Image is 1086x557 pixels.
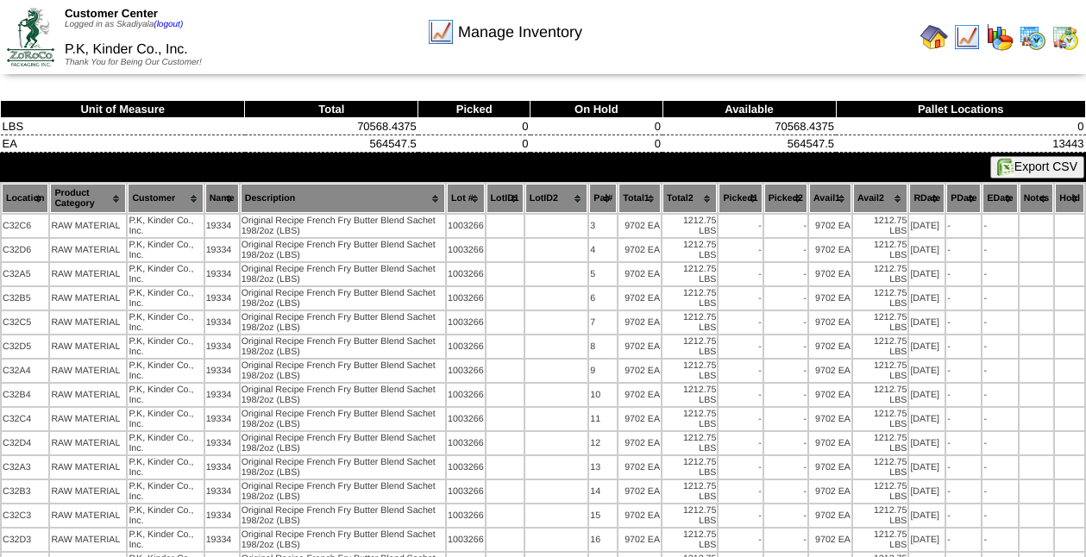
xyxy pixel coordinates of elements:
[589,480,617,503] td: 14
[618,360,661,382] td: 9702 EA
[618,529,661,551] td: 9702 EA
[764,311,807,334] td: -
[764,384,807,406] td: -
[2,384,48,406] td: C32B4
[982,384,1017,406] td: -
[920,23,948,51] img: home.gif
[447,263,485,285] td: 1003266
[205,529,239,551] td: 19334
[853,504,907,527] td: 1212.75 LBS
[2,504,48,527] td: C32C3
[909,408,945,430] td: [DATE]
[241,263,445,285] td: Original Recipe French Fry Butter Blend Sachet 198/2oz (LBS)
[418,118,530,135] td: 0
[618,384,661,406] td: 9702 EA
[809,504,851,527] td: 9702 EA
[719,287,762,310] td: -
[50,432,126,454] td: RAW MATERIAL
[1051,23,1079,51] img: calendarinout.gif
[662,101,836,118] th: Available
[909,360,945,382] td: [DATE]
[764,408,807,430] td: -
[982,239,1017,261] td: -
[447,239,485,261] td: 1003266
[853,287,907,310] td: 1212.75 LBS
[245,135,418,153] td: 564547.5
[447,360,485,382] td: 1003266
[997,159,1014,176] img: excel.gif
[205,360,239,382] td: 19334
[65,58,202,67] span: Thank You for Being Our Customer!
[128,360,203,382] td: P.K, Kinder Co., Inc.
[982,504,1017,527] td: -
[946,263,981,285] td: -
[458,23,582,41] span: Manage Inventory
[809,184,851,213] th: Avail1
[719,480,762,503] td: -
[909,456,945,479] td: [DATE]
[618,504,661,527] td: 9702 EA
[2,184,48,213] th: Location
[2,311,48,334] td: C32C5
[1020,184,1054,213] th: Notes
[853,456,907,479] td: 1212.75 LBS
[128,287,203,310] td: P.K, Kinder Co., Inc.
[618,184,661,213] th: Total1
[530,101,663,118] th: On Hold
[662,432,717,454] td: 1212.75 LBS
[241,360,445,382] td: Original Recipe French Fry Butter Blend Sachet 198/2oz (LBS)
[447,184,485,213] th: Lot #
[447,432,485,454] td: 1003266
[946,529,981,551] td: -
[50,335,126,358] td: RAW MATERIAL
[525,184,588,213] th: LotID2
[662,529,717,551] td: 1212.75 LBS
[205,504,239,527] td: 19334
[50,184,126,213] th: Product Category
[946,456,981,479] td: -
[589,263,617,285] td: 5
[909,335,945,358] td: [DATE]
[909,504,945,527] td: [DATE]
[946,432,981,454] td: -
[50,456,126,479] td: RAW MATERIAL
[205,384,239,406] td: 19334
[853,529,907,551] td: 1212.75 LBS
[853,432,907,454] td: 1212.75 LBS
[2,287,48,310] td: C32B5
[662,287,717,310] td: 1212.75 LBS
[205,184,239,213] th: Name
[205,408,239,430] td: 19334
[719,184,762,213] th: Picked1
[589,456,617,479] td: 13
[128,311,203,334] td: P.K, Kinder Co., Inc.
[128,529,203,551] td: P.K, Kinder Co., Inc.
[764,504,807,527] td: -
[946,184,981,213] th: PDate
[764,335,807,358] td: -
[618,335,661,358] td: 9702 EA
[241,287,445,310] td: Original Recipe French Fry Butter Blend Sachet 198/2oz (LBS)
[65,7,158,20] span: Customer Center
[618,239,661,261] td: 9702 EA
[719,360,762,382] td: -
[2,432,48,454] td: C32D4
[764,432,807,454] td: -
[719,432,762,454] td: -
[205,480,239,503] td: 19334
[128,239,203,261] td: P.K, Kinder Co., Inc.
[853,184,907,213] th: Avail2
[65,42,188,57] span: P.K, Kinder Co., Inc.
[128,384,203,406] td: P.K, Kinder Co., Inc.
[719,529,762,551] td: -
[241,239,445,261] td: Original Recipe French Fry Butter Blend Sachet 198/2oz (LBS)
[853,480,907,503] td: 1212.75 LBS
[836,101,1085,118] th: Pallet Locations
[447,529,485,551] td: 1003266
[662,311,717,334] td: 1212.75 LBS
[1019,23,1046,51] img: calendarprod.gif
[589,184,617,213] th: Pal#
[764,529,807,551] td: -
[50,384,126,406] td: RAW MATERIAL
[909,239,945,261] td: [DATE]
